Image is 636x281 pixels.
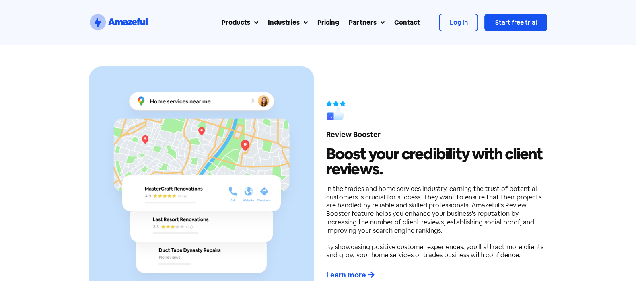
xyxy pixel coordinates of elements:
[222,18,250,27] div: Products
[326,185,543,235] h4: In the trades and home services industry, earning the trust of potential customers is crucial for...
[268,18,300,27] div: Industries
[394,18,420,27] div: Contact
[263,13,313,32] a: Industries
[389,13,424,32] a: Contact
[326,243,543,260] h4: By showcasing positive customer experiences, you'll attract more clients and grow your home servi...
[344,13,389,32] a: Partners
[439,14,478,31] a: Log in
[484,14,547,31] a: Start free trial
[326,146,543,177] h2: Boost your credibility with client reviews.
[313,13,344,32] a: Pricing
[349,18,376,27] div: Partners
[326,270,366,279] span: Learn more
[317,18,339,27] div: Pricing
[495,18,537,27] span: Start free trial
[89,13,149,32] a: SVG link
[449,18,467,27] span: Log in
[326,131,543,138] h4: Review Booster
[217,13,263,32] a: Products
